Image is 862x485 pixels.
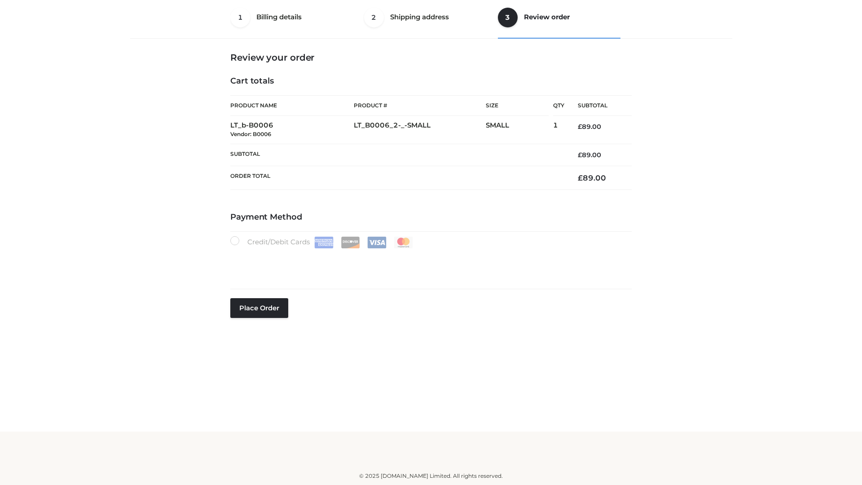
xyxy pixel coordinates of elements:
img: Discover [341,237,360,248]
td: LT_B0006_2-_-SMALL [354,116,486,144]
span: £ [578,151,582,159]
img: Amex [314,237,334,248]
td: SMALL [486,116,553,144]
th: Order Total [230,166,564,190]
bdi: 89.00 [578,151,601,159]
span: £ [578,173,583,182]
iframe: Secure payment input frame [229,247,630,279]
td: LT_b-B0006 [230,116,354,144]
label: Credit/Debit Cards [230,236,414,248]
div: © 2025 [DOMAIN_NAME] Limited. All rights reserved. [133,472,729,481]
h4: Cart totals [230,76,632,86]
button: Place order [230,298,288,318]
th: Size [486,96,549,116]
th: Product Name [230,95,354,116]
h3: Review your order [230,52,632,63]
small: Vendor: B0006 [230,131,271,137]
bdi: 89.00 [578,123,601,131]
img: Mastercard [394,237,413,248]
img: Visa [367,237,387,248]
span: £ [578,123,582,131]
th: Qty [553,95,564,116]
td: 1 [553,116,564,144]
th: Subtotal [230,144,564,166]
bdi: 89.00 [578,173,606,182]
h4: Payment Method [230,212,632,222]
th: Product # [354,95,486,116]
th: Subtotal [564,96,632,116]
